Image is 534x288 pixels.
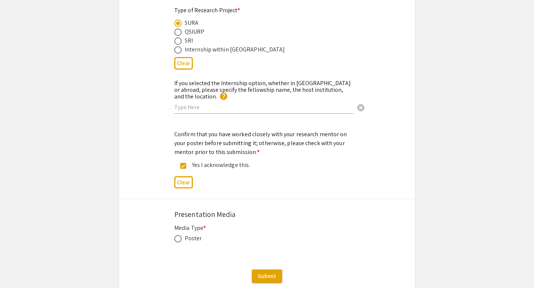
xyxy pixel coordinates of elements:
button: Clear [353,100,368,115]
span: Submit [258,272,276,280]
div: SURA [185,19,198,27]
div: Yes I acknowledge this. [186,161,342,170]
div: Internship within [GEOGRAPHIC_DATA] [185,45,285,54]
button: Clear [174,176,193,188]
mat-icon: help [219,92,228,101]
div: SRI [185,36,193,45]
mat-label: If you selected the Internship option, whether in [GEOGRAPHIC_DATA] or abroad, please specify the... [174,79,351,100]
mat-label: Media Type [174,224,206,232]
mat-label: Confirm that you have worked closely with your research mentor on your poster before submitting i... [174,130,347,156]
div: QSIURP [185,27,205,36]
button: Clear [174,57,193,69]
input: Type Here [174,103,353,111]
div: Presentation Media [174,209,360,220]
mat-label: Type of Research Project [174,6,240,14]
button: Submit [252,269,282,283]
span: cancel [356,103,365,112]
div: Poster [185,234,202,243]
iframe: Chat [6,255,32,282]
